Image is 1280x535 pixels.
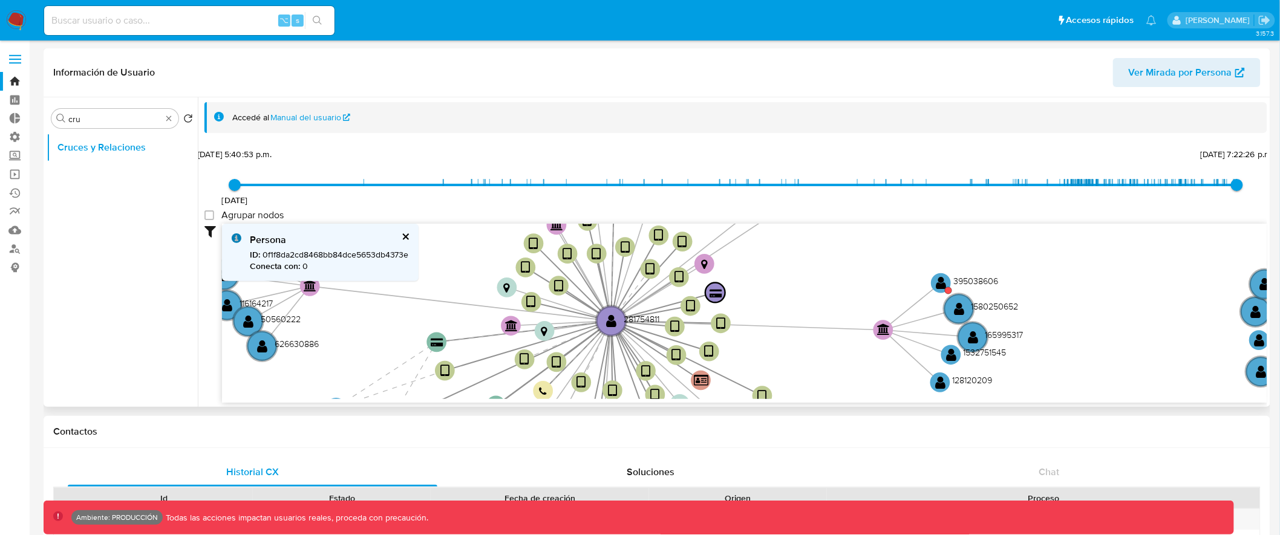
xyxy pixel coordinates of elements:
a: Notificaciones [1146,15,1157,25]
div: Estado [261,492,422,504]
input: Buscar [68,114,162,125]
text:  [527,296,536,310]
text: 50560222 [261,313,301,325]
text:  [431,339,443,348]
text:  [550,219,563,230]
button: search-icon [305,12,330,29]
div: Persona [250,233,409,247]
text:  [592,247,601,261]
button: Ver Mirada por Persona [1113,58,1261,87]
text:  [758,389,767,403]
button: Borrar [164,114,174,123]
text:  [539,387,547,396]
text: 116164217 [240,297,273,310]
span: [DATE] 5:40:53 p.m. [198,148,272,160]
text:  [936,276,946,290]
text:  [520,353,529,367]
text:  [606,314,616,328]
text:  [1251,305,1261,319]
text:  [503,282,510,294]
text:  [257,339,267,353]
p: Todas las acciones impactan usuarios reales, proceda con precaución. [163,512,429,524]
text:  [529,237,538,251]
text: 281754811 [624,313,659,325]
p: diego.assum@mercadolibre.com [1186,15,1254,26]
text:  [672,349,681,363]
span: Historial CX [226,465,279,479]
text:  [670,320,679,334]
a: Salir [1258,14,1271,27]
text: 1580250652 [971,300,1019,313]
text:  [935,375,945,389]
text: 165995317 [985,328,1024,341]
text:  [1256,365,1267,378]
text:  [645,262,655,276]
text:  [968,330,978,344]
span: Chat [1039,465,1060,479]
span: Accedé al [232,112,269,123]
text:  [676,399,683,410]
text:  [583,215,592,229]
div: Fecha de creación [439,492,641,504]
button: Buscar [56,114,66,123]
h1: Contactos [53,426,1261,438]
a: Manual del usuario [271,112,351,123]
span: [DATE] [222,194,248,206]
text:  [576,376,586,390]
text:  [222,298,232,312]
text:  [705,345,714,359]
text: 626630886 [275,337,319,350]
text:  [552,355,561,369]
text:  [954,302,964,316]
input: Buscar usuario o caso... [44,13,335,28]
div: Proceso [835,492,1252,504]
text:  [621,241,630,255]
span: ⌥ [279,15,289,26]
text:  [608,384,617,398]
div: Origen [658,492,818,504]
text:  [440,364,449,378]
button: cerrar [401,233,409,241]
text:  [678,235,687,249]
button: Cruces y Relaciones [47,133,198,162]
text:  [505,320,518,331]
span: Soluciones [627,465,675,479]
input: Agrupar nodos [204,210,214,220]
span: Agrupar nodos [221,209,284,221]
text:  [674,271,684,285]
text:  [877,324,890,336]
button: Volver al orden por defecto [183,114,193,127]
text:  [710,289,722,298]
text: 395038606 [953,274,998,287]
text:  [541,326,548,337]
text:  [304,280,317,291]
p: Ambiente: PRODUCCIÓN [76,515,158,520]
span: 0f1f8da2cd8468bb84dce5653db4373e [250,248,409,261]
text:  [686,299,695,313]
text:  [946,348,956,362]
text:  [716,317,725,331]
text:  [554,279,563,293]
span: [DATE] 7:22:26 p.m. [1201,148,1273,160]
b: ID : [250,248,260,261]
span: s [296,15,299,26]
text:  [219,268,229,282]
text:  [654,229,663,243]
div: Id [83,492,244,504]
text:  [694,374,709,387]
span: Accesos rápidos [1066,14,1134,27]
h1: Información de Usuario [53,66,155,79]
text: 128120209 [953,374,993,386]
text:  [641,365,650,378]
text:  [1255,333,1265,347]
text:  [650,388,659,402]
text:  [243,314,253,328]
text: 1532751545 [964,346,1007,359]
text:  [563,247,572,261]
p: 0 [250,261,409,272]
b: Conecta con : [250,260,300,272]
text:  [1260,277,1270,291]
text:  [521,261,530,275]
text:  [701,259,708,270]
span: Ver Mirada por Persona [1129,58,1232,87]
